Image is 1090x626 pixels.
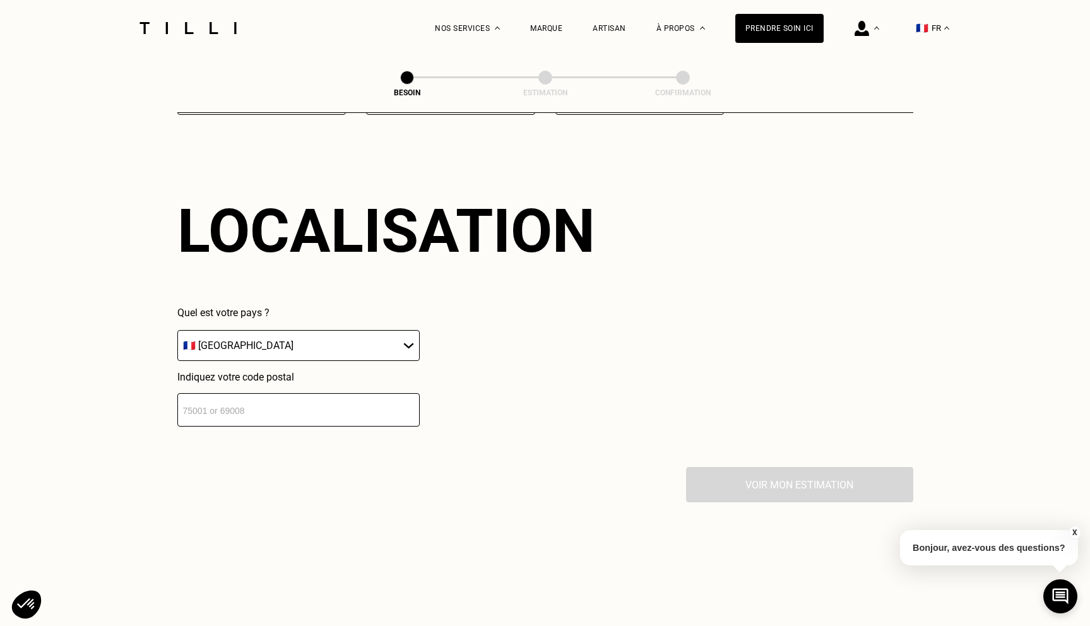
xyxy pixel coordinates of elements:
[482,88,608,97] div: Estimation
[944,27,949,30] img: menu déroulant
[620,88,746,97] div: Confirmation
[700,27,705,30] img: Menu déroulant à propos
[1068,526,1081,540] button: X
[177,307,420,319] p: Quel est votre pays ?
[177,196,595,266] div: Localisation
[900,530,1078,565] p: Bonjour, avez-vous des questions?
[495,27,500,30] img: Menu déroulant
[916,22,928,34] span: 🇫🇷
[344,88,470,97] div: Besoin
[735,14,824,43] a: Prendre soin ici
[135,22,241,34] img: Logo du service de couturière Tilli
[855,21,869,36] img: icône connexion
[874,27,879,30] img: Menu déroulant
[593,24,626,33] a: Artisan
[177,393,420,427] input: 75001 or 69008
[177,371,420,383] p: Indiquez votre code postal
[530,24,562,33] a: Marque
